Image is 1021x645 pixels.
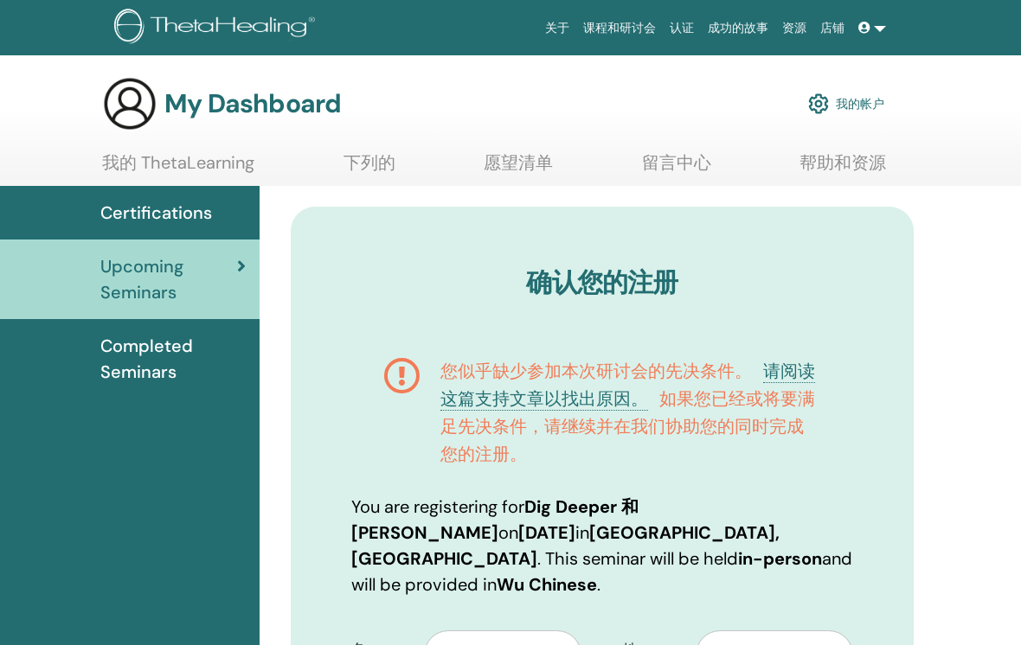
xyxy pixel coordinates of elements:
[497,573,597,596] b: Wu Chinese
[164,88,341,119] h3: My Dashboard
[808,85,884,123] a: 我的帐户
[813,12,851,44] a: 店铺
[775,12,813,44] a: 资源
[440,387,815,465] span: 如果您已经或将要满足先决条件，请继续并在我们协助您的同时完成您的注册。
[484,152,553,186] a: 愿望清单
[538,12,576,44] a: 关于
[351,494,853,597] p: You are registering for on in . This seminar will be held and will be provided in .
[114,9,321,48] img: logo.png
[642,152,711,186] a: 留言中心
[701,12,775,44] a: 成功的故事
[738,547,822,570] b: in-person
[808,89,829,118] img: cog.svg
[102,152,254,186] a: 我的 ThetaLearning
[100,253,237,305] span: Upcoming Seminars
[100,333,246,385] span: Completed Seminars
[100,200,212,226] span: Certifications
[663,12,701,44] a: 认证
[518,521,575,544] b: [DATE]
[344,152,395,186] a: 下列的
[799,152,886,186] a: 帮助和资源
[576,12,663,44] a: 课程和研讨会
[102,76,157,131] img: generic-user-icon.jpg
[351,267,853,298] h3: 确认您的注册
[440,360,752,382] span: 您似乎缺少参加本次研讨会的先决条件。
